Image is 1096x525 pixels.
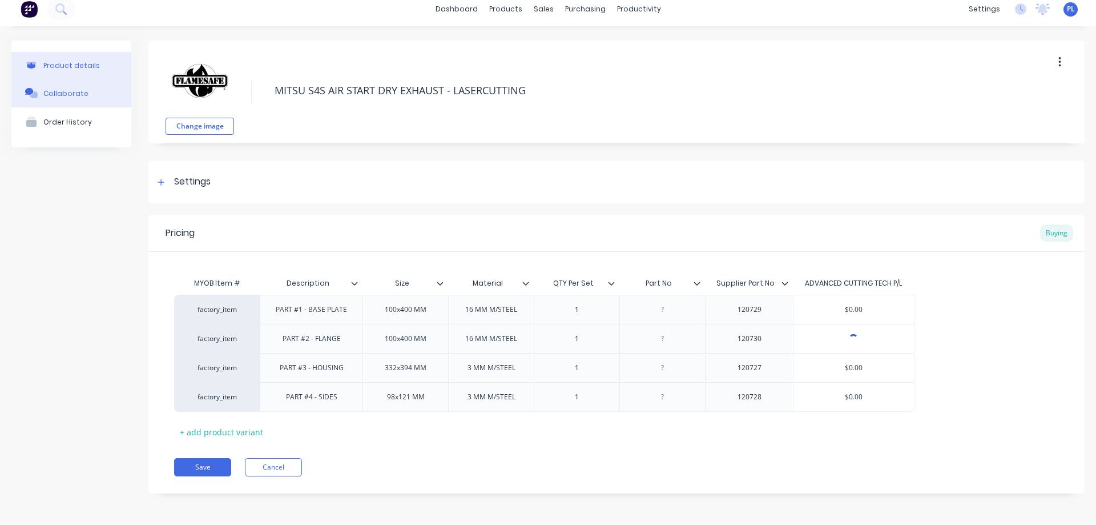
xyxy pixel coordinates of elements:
[260,269,356,298] div: Description
[721,390,778,404] div: 120728
[43,89,88,98] div: Collaborate
[377,390,434,404] div: 98x121 MM
[483,1,528,18] div: products
[166,118,234,135] button: Change image
[534,272,619,295] div: QTY Per Set
[705,272,793,295] div: Supplier Part No
[793,354,914,382] div: $0.00
[245,458,302,476] button: Cancel
[793,295,914,324] div: $0.00
[376,360,436,375] div: 332x394 MM
[174,324,914,353] div: factory_itemPART #2 - FLANGE100x400 MM16 MM M/STEEL1120730
[549,331,606,346] div: 1
[549,390,606,404] div: 1
[611,1,667,18] div: productivity
[273,331,350,346] div: PART #2 - FLANGE
[528,1,559,18] div: sales
[43,61,100,70] div: Product details
[721,331,778,346] div: 120730
[174,175,211,189] div: Settings
[458,360,525,375] div: 3 MM M/STEEL
[362,269,441,298] div: Size
[559,1,611,18] div: purchasing
[174,353,914,382] div: factory_itemPART #3 - HOUSING332x394 MM3 MM M/STEEL1120727$0.00
[458,390,525,404] div: 3 MM M/STEEL
[43,118,92,126] div: Order History
[362,272,448,295] div: Size
[376,302,436,317] div: 100x400 MM
[174,423,269,441] div: + add product variant
[705,269,786,298] div: Supplier Part No
[448,272,534,295] div: Material
[549,360,606,375] div: 1
[456,331,526,346] div: 16 MM M/STEEL
[11,79,131,107] button: Collaborate
[174,382,914,412] div: factory_itemPART #4 - SIDES98x121 MM3 MM M/STEEL1120728$0.00
[448,269,527,298] div: Material
[260,272,362,295] div: Description
[805,278,902,288] div: ADVANCED CUTTING TECH P/L
[376,331,436,346] div: 100x400 MM
[549,302,606,317] div: 1
[166,226,195,240] div: Pricing
[174,295,914,324] div: factory_itemPART #1 - BASE PLATE100x400 MM16 MM M/STEEL1120729$0.00
[721,302,778,317] div: 120729
[171,55,228,112] img: file
[963,1,1006,18] div: settings
[174,272,260,295] div: MYOB Item #
[430,1,483,18] a: dashboard
[277,390,346,404] div: PART #4 - SIDES
[166,49,234,135] div: fileChange image
[11,52,131,79] button: Product details
[534,269,613,298] div: QTY Per Set
[1067,4,1075,14] span: PL
[186,304,248,315] div: factory_item
[174,458,231,476] button: Save
[619,272,705,295] div: Part No
[267,302,356,317] div: PART #1 - BASE PLATE
[269,77,990,104] textarea: MITSU S4S AIR START DRY EXHAUST - LASERCUTTING
[721,360,778,375] div: 120727
[1040,225,1073,242] div: Buying
[186,363,248,373] div: factory_item
[21,1,38,18] img: Factory
[456,302,526,317] div: 16 MM M/STEEL
[186,334,248,344] div: factory_item
[619,269,698,298] div: Part No
[11,107,131,136] button: Order History
[793,383,914,411] div: $0.00
[186,392,248,402] div: factory_item
[271,360,353,375] div: PART #3 - HOUSING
